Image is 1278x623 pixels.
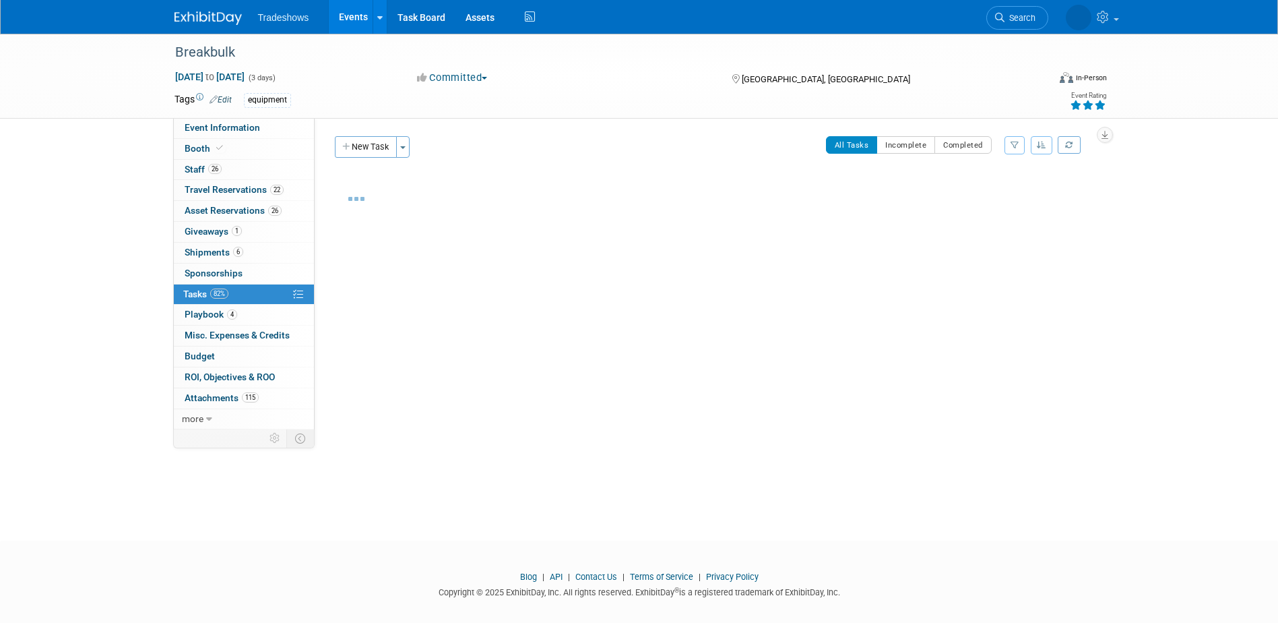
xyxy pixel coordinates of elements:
span: [DATE] [DATE] [174,71,245,83]
a: Terms of Service [630,572,693,582]
div: Breakbulk [170,40,1028,65]
a: ROI, Objectives & ROO [174,367,314,388]
a: more [174,409,314,429]
button: Completed [934,136,992,154]
img: loading... [348,197,364,201]
td: Personalize Event Tab Strip [263,429,287,447]
span: to [203,71,216,82]
a: Playbook4 [174,305,314,325]
span: Staff [185,164,222,175]
div: Event Format [969,70,1108,90]
a: Privacy Policy [706,572,759,582]
div: Event Rating [1070,92,1106,99]
a: Edit [210,95,232,105]
span: 26 [208,164,222,174]
a: Booth [174,139,314,159]
span: | [619,572,628,582]
img: Kay Reynolds [1066,5,1091,30]
span: 82% [210,289,228,299]
div: In-Person [1075,73,1107,83]
sup: ® [674,587,679,594]
a: Contact Us [575,572,617,582]
a: API [550,572,563,582]
span: [GEOGRAPHIC_DATA], [GEOGRAPHIC_DATA] [742,74,910,84]
a: Tasks82% [174,285,314,305]
a: Misc. Expenses & Credits [174,326,314,346]
a: Attachments115 [174,388,314,409]
span: ROI, Objectives & ROO [185,372,275,382]
span: Travel Reservations [185,184,284,195]
button: New Task [335,136,397,158]
img: ExhibitDay [174,11,242,25]
span: Misc. Expenses & Credits [185,330,290,340]
button: Committed [412,71,492,85]
span: 1 [232,226,242,236]
img: Format-Inperson.png [1060,72,1073,83]
a: Refresh [1058,136,1081,154]
span: Attachments [185,392,259,403]
span: Booth [185,143,226,154]
a: Budget [174,347,314,367]
span: Budget [185,351,215,361]
span: Tasks [183,289,228,299]
span: Tradeshows [258,12,309,23]
span: | [565,572,573,582]
a: Travel Reservations22 [174,180,314,200]
td: Toggle Event Tabs [286,429,314,447]
span: | [539,572,548,582]
span: Asset Reservations [185,205,282,216]
a: Shipments6 [174,243,314,263]
span: | [695,572,704,582]
span: (3 days) [247,73,276,82]
a: Sponsorships [174,264,314,284]
span: 6 [233,247,243,257]
button: All Tasks [826,136,878,154]
span: 26 [268,206,282,216]
span: Sponsorships [185,268,243,278]
a: Asset Reservations26 [174,201,314,221]
span: Search [1004,13,1035,23]
a: Event Information [174,118,314,138]
span: 22 [270,185,284,195]
span: 115 [242,392,259,403]
span: Shipments [185,247,243,258]
span: Giveaways [185,226,242,237]
a: Staff26 [174,160,314,180]
span: 4 [227,309,237,320]
td: Tags [174,92,232,108]
a: Blog [520,572,537,582]
a: Search [986,6,1048,30]
span: Playbook [185,309,237,320]
a: Giveaways1 [174,222,314,242]
span: more [182,413,203,424]
i: Booth reservation complete [216,144,223,152]
span: Event Information [185,122,260,133]
div: equipment [244,93,291,107]
button: Incomplete [876,136,935,154]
